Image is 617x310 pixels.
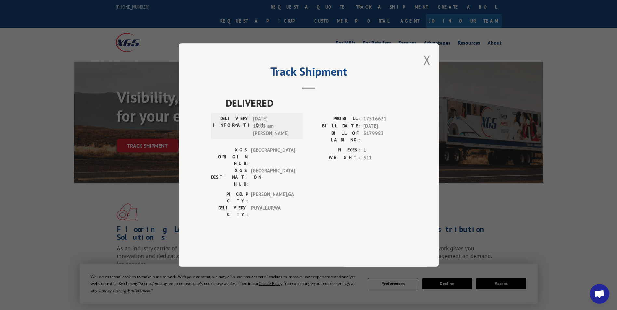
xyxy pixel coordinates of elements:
[309,154,360,161] label: WEIGHT:
[211,191,248,204] label: PICKUP CITY:
[211,67,406,79] h2: Track Shipment
[363,123,406,130] span: [DATE]
[211,167,248,187] label: XGS DESTINATION HUB:
[363,130,406,143] span: 5179983
[363,147,406,154] span: 1
[309,115,360,123] label: PROBILL:
[251,204,295,218] span: PUYALLUP , WA
[211,204,248,218] label: DELIVERY CITY:
[309,130,360,143] label: BILL OF LADING:
[309,147,360,154] label: PIECES:
[251,167,295,187] span: [GEOGRAPHIC_DATA]
[309,123,360,130] label: BILL DATE:
[211,147,248,167] label: XGS ORIGIN HUB:
[251,191,295,204] span: [PERSON_NAME] , GA
[423,51,431,69] button: Close modal
[251,147,295,167] span: [GEOGRAPHIC_DATA]
[213,115,250,137] label: DELIVERY INFORMATION:
[226,96,406,110] span: DELIVERED
[363,154,406,161] span: 511
[253,115,297,137] span: [DATE] 10:05 am [PERSON_NAME]
[590,284,609,304] div: Open chat
[363,115,406,123] span: 17516621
